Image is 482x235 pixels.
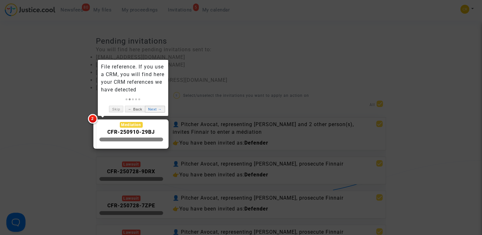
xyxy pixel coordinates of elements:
[88,114,97,124] span: 2
[120,122,143,128] div: Mediation
[125,106,145,112] a: ← Back
[145,106,165,112] a: Next →
[107,129,155,135] b: CFR-250910-29BJ
[101,63,165,94] div: File reference. If you use a CRM, you will find here your CRM references we have detected
[109,106,123,112] a: Skip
